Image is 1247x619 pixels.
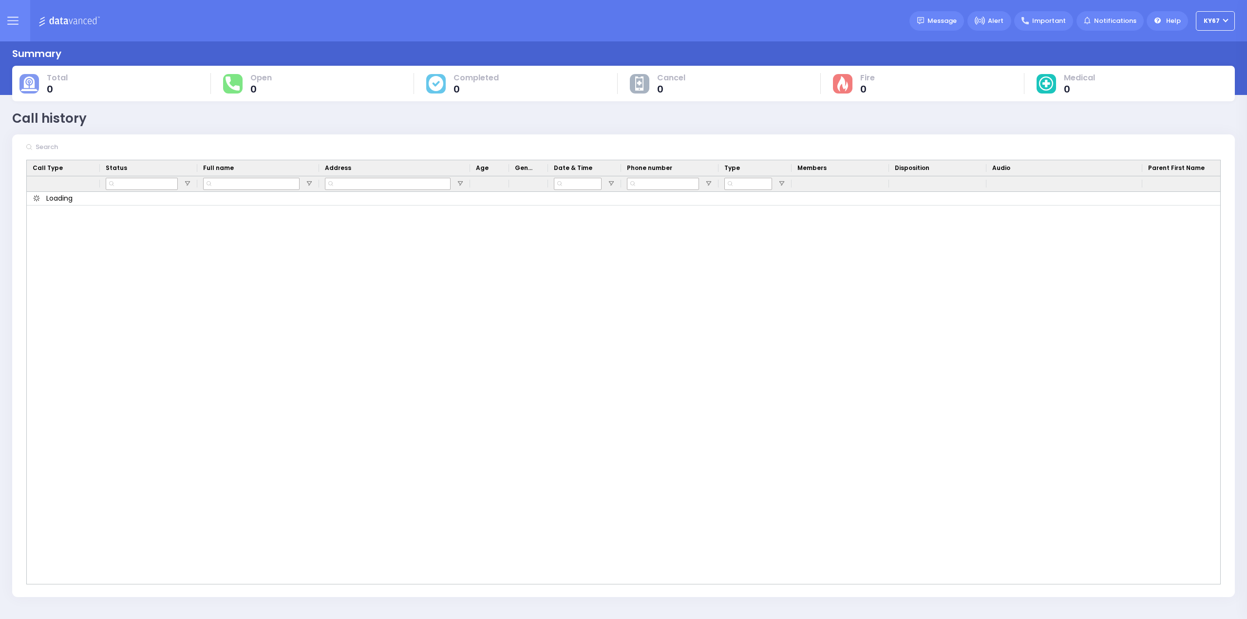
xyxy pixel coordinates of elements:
[860,84,875,94] span: 0
[860,73,875,83] span: Fire
[837,76,848,92] img: fire-cause.svg
[453,73,499,83] span: Completed
[325,178,451,190] input: Address Filter Input
[325,164,351,172] span: Address
[1064,84,1095,94] span: 0
[554,164,592,172] span: Date & Time
[47,73,68,83] span: Total
[927,16,957,26] span: Message
[607,180,615,188] button: Open Filter Menu
[184,180,191,188] button: Open Filter Menu
[33,164,63,172] span: Call Type
[203,164,234,172] span: Full name
[778,180,786,188] button: Open Filter Menu
[1166,16,1181,26] span: Help
[21,76,38,91] img: total-cause.svg
[429,76,443,91] img: cause-cover.svg
[1148,164,1205,172] span: Parent First Name
[724,164,740,172] span: Type
[627,178,699,190] input: Phone number Filter Input
[46,193,73,204] span: Loading
[1204,17,1220,25] span: KY67
[554,178,602,190] input: Date & Time Filter Input
[250,73,272,83] span: Open
[1094,16,1136,26] span: Notifications
[476,164,489,172] span: Age
[1039,76,1054,91] img: medical-cause.svg
[1032,16,1066,26] span: Important
[33,138,179,156] input: Search
[988,16,1003,26] span: Alert
[456,180,464,188] button: Open Filter Menu
[305,180,313,188] button: Open Filter Menu
[1064,73,1095,83] span: Medical
[453,84,499,94] span: 0
[917,17,925,24] img: message.svg
[250,84,272,94] span: 0
[627,164,672,172] span: Phone number
[1196,11,1235,31] button: KY67
[12,46,61,61] div: Summary
[992,164,1010,172] span: Audio
[797,164,827,172] span: Members
[47,84,68,94] span: 0
[635,76,644,91] img: other-cause.svg
[12,109,87,128] div: Call history
[203,178,300,190] input: Full name Filter Input
[106,178,178,190] input: Status Filter Input
[895,164,929,172] span: Disposition
[657,84,685,94] span: 0
[515,164,534,172] span: Gender
[705,180,713,188] button: Open Filter Menu
[724,178,772,190] input: Type Filter Input
[106,164,127,172] span: Status
[226,76,239,90] img: total-response.svg
[657,73,685,83] span: Cancel
[38,15,103,27] img: Logo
